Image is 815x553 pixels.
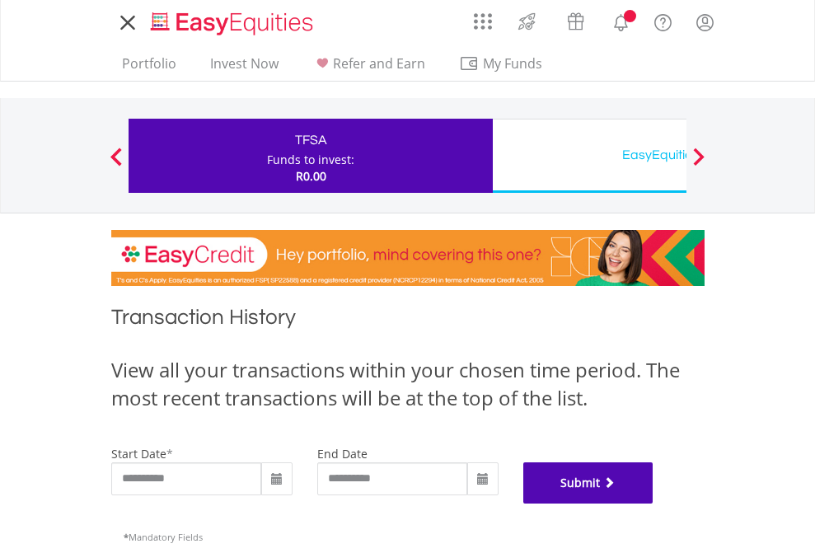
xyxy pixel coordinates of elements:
[459,53,567,74] span: My Funds
[115,55,183,81] a: Portfolio
[474,12,492,30] img: grid-menu-icon.svg
[100,156,133,172] button: Previous
[684,4,726,40] a: My Profile
[306,55,432,81] a: Refer and Earn
[267,152,354,168] div: Funds to invest:
[204,55,285,81] a: Invest Now
[111,356,705,413] div: View all your transactions within your chosen time period. The most recent transactions will be a...
[296,168,326,184] span: R0.00
[124,531,203,543] span: Mandatory Fields
[144,4,320,37] a: Home page
[642,4,684,37] a: FAQ's and Support
[111,446,166,462] label: start date
[682,156,715,172] button: Next
[523,462,653,504] button: Submit
[111,302,705,340] h1: Transaction History
[333,54,425,73] span: Refer and Earn
[317,446,368,462] label: end date
[551,4,600,35] a: Vouchers
[138,129,483,152] div: TFSA
[600,4,642,37] a: Notifications
[562,8,589,35] img: vouchers-v2.svg
[111,230,705,286] img: EasyCredit Promotion Banner
[463,4,503,30] a: AppsGrid
[513,8,541,35] img: thrive-v2.svg
[148,10,320,37] img: EasyEquities_Logo.png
